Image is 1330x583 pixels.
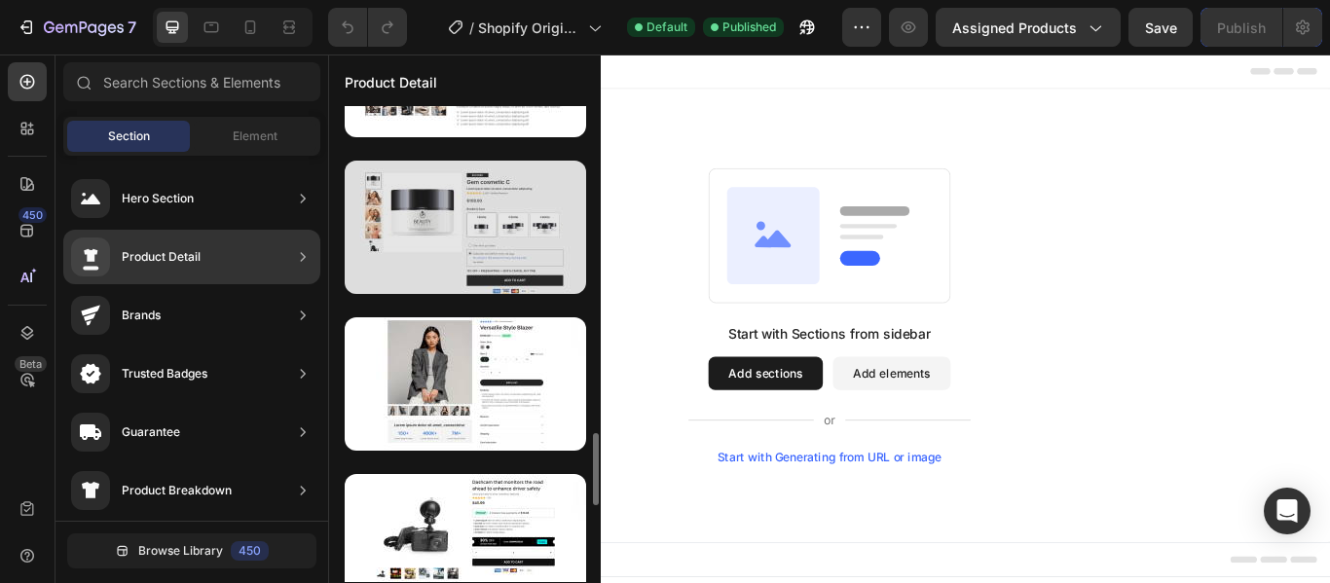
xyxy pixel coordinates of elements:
div: Beta [15,356,47,372]
div: Trusted Badges [122,364,207,383]
span: Shopify Original Product Template [478,18,580,38]
div: Publish [1217,18,1266,38]
span: Browse Library [138,542,223,560]
div: Open Intercom Messenger [1264,488,1311,534]
div: 450 [231,541,269,561]
div: Guarantee [122,422,180,442]
button: Add elements [588,352,725,391]
div: Undo/Redo [328,8,407,47]
button: Add sections [443,352,576,391]
button: Publish [1201,8,1282,47]
span: Assigned Products [952,18,1077,38]
span: / [469,18,474,38]
div: Start with Generating from URL or image [454,461,716,477]
span: Section [108,128,150,145]
input: Search Sections & Elements [63,62,320,101]
div: Start with Sections from sidebar [466,313,702,337]
button: Assigned Products [936,8,1121,47]
button: Save [1128,8,1193,47]
p: 7 [128,16,136,39]
div: 450 [18,207,47,223]
span: Default [647,18,687,36]
div: Product Breakdown [122,481,232,500]
span: Published [722,18,776,36]
span: Element [233,128,277,145]
button: Browse Library450 [67,533,316,568]
iframe: Design area [328,55,1330,583]
button: 7 [8,8,145,47]
div: Hero Section [122,189,194,208]
span: Save [1145,19,1177,36]
div: Product Detail [122,247,201,267]
div: Brands [122,306,161,325]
